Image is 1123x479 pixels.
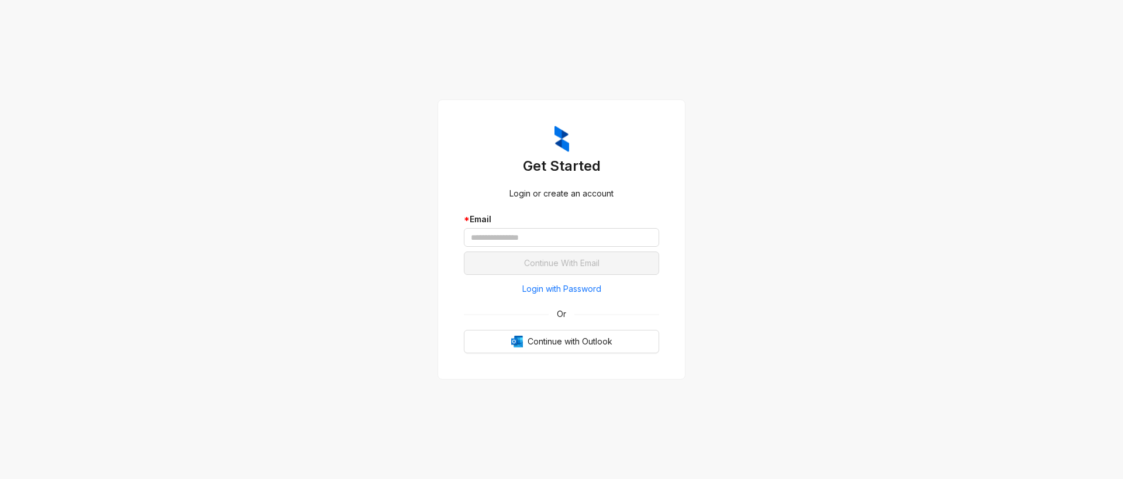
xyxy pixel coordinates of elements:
[464,330,659,353] button: OutlookContinue with Outlook
[549,308,574,321] span: Or
[464,187,659,200] div: Login or create an account
[464,280,659,298] button: Login with Password
[528,335,612,348] span: Continue with Outlook
[522,282,601,295] span: Login with Password
[464,251,659,275] button: Continue With Email
[511,336,523,347] img: Outlook
[554,126,569,153] img: ZumaIcon
[464,157,659,175] h3: Get Started
[464,213,659,226] div: Email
